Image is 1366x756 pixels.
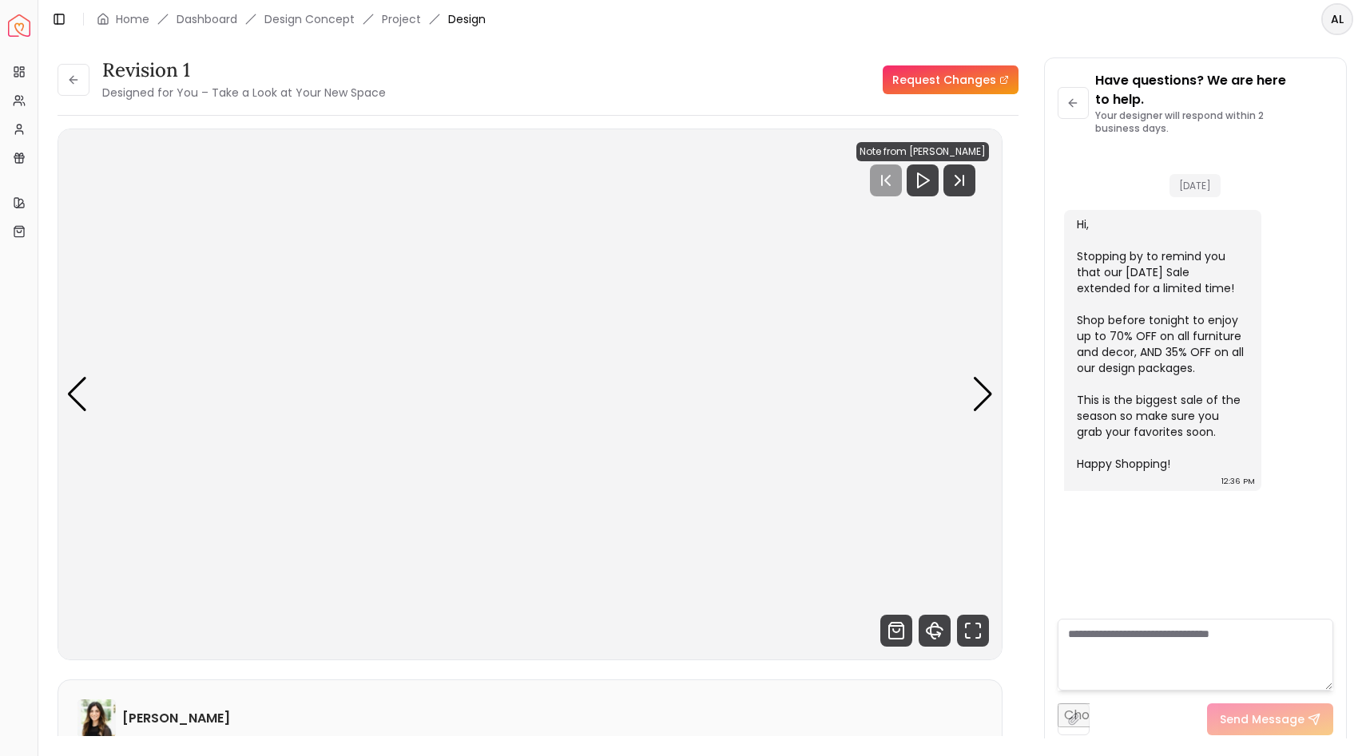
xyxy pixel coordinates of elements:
small: Designed for You – Take a Look at Your New Space [102,85,386,101]
button: AL [1321,3,1353,35]
svg: Play [913,171,932,190]
p: Your designer will respond within 2 business days. [1095,109,1333,135]
a: Project [382,11,421,27]
div: Carousel [58,129,1002,659]
a: Home [116,11,149,27]
div: Hi, Stopping by to remind you that our [DATE] Sale extended for a limited time! Shop before tonig... [1077,216,1245,472]
div: Previous slide [66,377,88,412]
div: 12:36 PM [1221,473,1255,489]
div: 1 / 4 [58,129,1002,659]
nav: breadcrumb [97,11,486,27]
svg: 360 View [919,615,951,647]
img: Spacejoy Logo [8,14,30,37]
h3: Revision 1 [102,57,386,83]
svg: Next Track [943,164,975,196]
h6: [PERSON_NAME] [122,709,230,728]
span: AL [1323,5,1352,34]
svg: Shop Products from this design [880,615,912,647]
svg: Fullscreen [957,615,989,647]
p: Have questions? We are here to help. [1095,71,1333,109]
li: Design Concept [264,11,355,27]
a: Dashboard [177,11,237,27]
div: Next slide [972,377,994,412]
div: Note from [PERSON_NAME] [856,142,989,161]
img: Design Render 1 [58,129,1002,659]
a: Spacejoy [8,14,30,37]
img: Christina Manzo [77,699,116,738]
span: [DATE] [1169,174,1221,197]
span: Design [448,11,486,27]
a: Request Changes [883,65,1019,94]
